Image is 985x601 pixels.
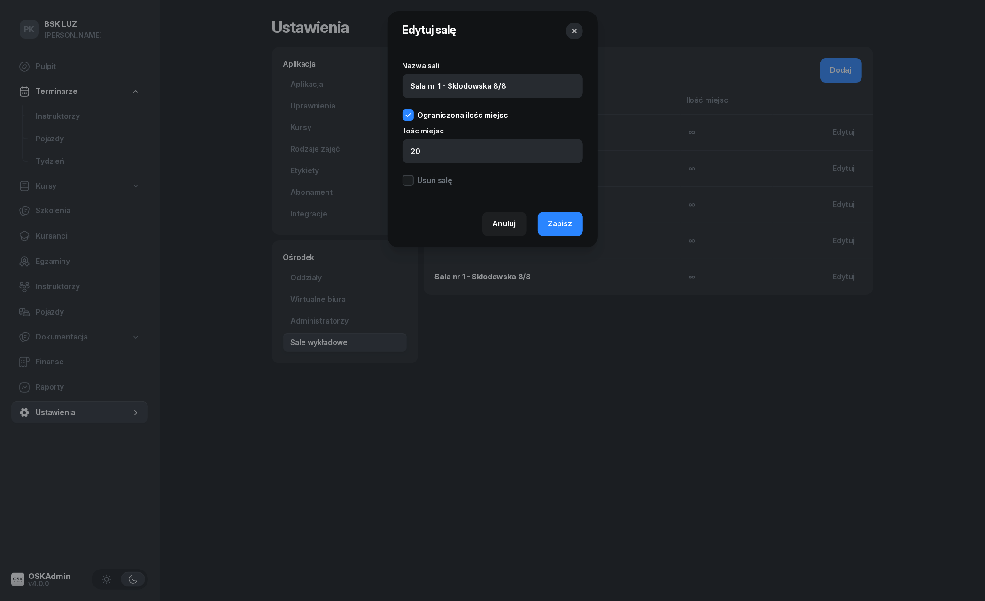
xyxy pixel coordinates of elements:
[418,177,453,184] div: Usuń salę
[403,23,456,37] span: Edytuj salę
[418,111,508,119] div: Ograniczona ilość miejsc
[482,212,527,236] button: Anuluj
[403,139,583,163] input: 20
[403,74,583,98] input: Wprowadź nazwę...
[538,212,583,236] button: Zapisz
[548,218,573,230] span: Zapisz
[493,218,516,230] div: Anuluj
